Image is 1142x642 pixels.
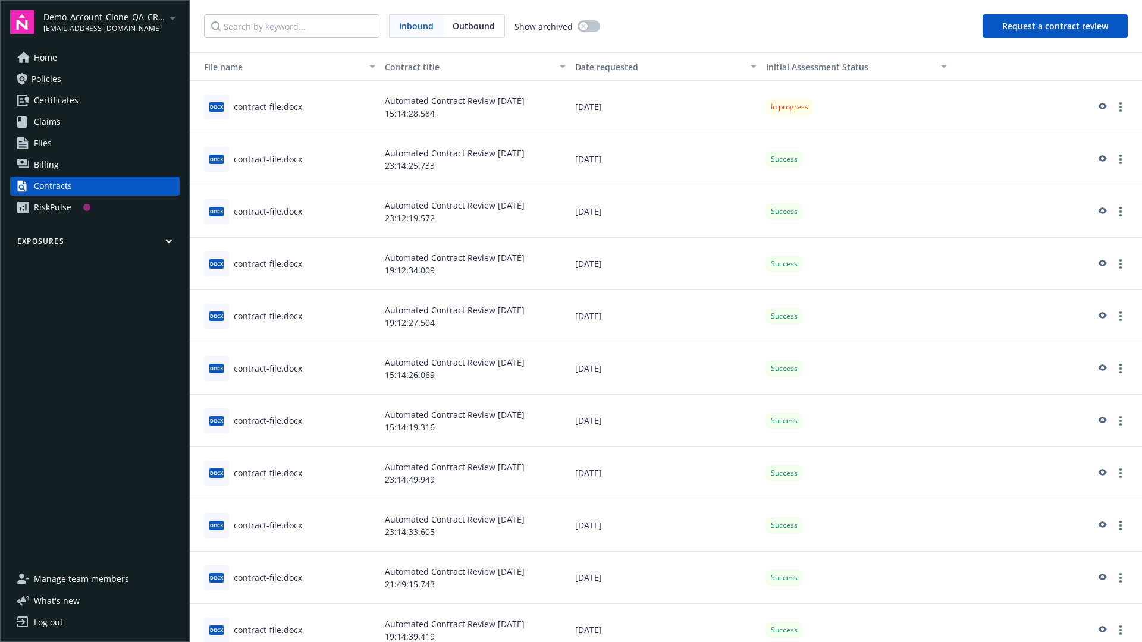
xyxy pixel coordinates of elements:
[390,15,443,37] span: Inbound
[234,310,302,322] div: contract-file.docx
[1094,204,1109,219] a: preview
[453,20,495,32] span: Outbound
[194,61,362,73] div: File name
[10,155,180,174] a: Billing
[34,134,52,153] span: Files
[209,521,224,530] span: docx
[10,91,180,110] a: Certificates
[380,133,570,185] div: Automated Contract Review [DATE] 23:14:25.733
[1094,414,1109,428] a: preview
[234,414,302,427] div: contract-file.docx
[766,61,868,73] span: Initial Assessment Status
[443,15,504,37] span: Outbound
[209,364,224,373] span: docx
[234,153,302,165] div: contract-file.docx
[10,48,180,67] a: Home
[771,311,798,322] span: Success
[570,447,761,499] div: [DATE]
[234,205,302,218] div: contract-file.docx
[1094,623,1109,637] a: preview
[514,20,573,33] span: Show archived
[380,447,570,499] div: Automated Contract Review [DATE] 23:14:49.949
[570,342,761,395] div: [DATE]
[234,362,302,374] div: contract-file.docx
[380,499,570,552] div: Automated Contract Review [DATE] 23:14:33.605
[209,416,224,425] span: docx
[771,102,808,112] span: In progress
[1094,361,1109,376] a: preview
[234,257,302,270] div: contract-file.docx
[1094,309,1109,323] a: preview
[209,207,224,216] span: docx
[570,185,761,238] div: [DATE]
[380,342,570,395] div: Automated Contract Review [DATE] 15:14:26.069
[380,290,570,342] div: Automated Contract Review [DATE] 19:12:27.504
[771,363,798,374] span: Success
[1094,152,1109,166] a: preview
[1113,466,1128,480] a: more
[380,395,570,447] div: Automated Contract Review [DATE] 15:14:19.316
[10,198,180,217] a: RiskPulse
[380,52,570,81] button: Contract title
[165,11,180,25] a: arrowDropDown
[771,468,798,479] span: Success
[209,573,224,582] span: docx
[1113,100,1128,114] a: more
[209,311,224,320] span: docx
[385,61,553,73] div: Contract title
[1113,361,1128,376] a: more
[380,238,570,290] div: Automated Contract Review [DATE] 19:12:34.009
[10,177,180,196] a: Contracts
[1113,152,1128,166] a: more
[10,236,180,251] button: Exposures
[1113,571,1128,585] a: more
[570,395,761,447] div: [DATE]
[43,11,165,23] span: Demo_Account_Clone_QA_CR_Tests_Prospect
[209,102,224,111] span: docx
[10,112,180,131] a: Claims
[209,468,224,477] span: docx
[771,206,798,217] span: Success
[1113,309,1128,323] a: more
[771,416,798,426] span: Success
[34,112,61,131] span: Claims
[570,552,761,604] div: [DATE]
[1113,414,1128,428] a: more
[34,198,71,217] div: RiskPulse
[34,594,80,607] span: What ' s new
[234,467,302,479] div: contract-file.docx
[771,625,798,635] span: Success
[10,134,180,153] a: Files
[570,81,761,133] div: [DATE]
[10,10,34,34] img: navigator-logo.svg
[771,259,798,269] span: Success
[34,91,79,110] span: Certificates
[380,81,570,133] div: Automated Contract Review [DATE] 15:14:28.584
[234,624,302,636] div: contract-file.docx
[771,572,798,583] span: Success
[570,52,761,81] button: Date requested
[570,290,761,342] div: [DATE]
[1113,257,1128,271] a: more
[380,185,570,238] div: Automated Contract Review [DATE] 23:12:19.572
[766,61,934,73] div: Toggle SortBy
[10,594,99,607] button: What's new
[34,155,59,174] span: Billing
[380,552,570,604] div: Automated Contract Review [DATE] 21:49:15.743
[771,520,798,531] span: Success
[983,14,1128,38] button: Request a contract review
[209,155,224,163] span: docx
[570,133,761,185] div: [DATE]
[34,177,72,196] div: Contracts
[1094,518,1109,533] a: preview
[209,625,224,634] span: docx
[570,238,761,290] div: [DATE]
[1113,623,1128,637] a: more
[575,61,743,73] div: Date requested
[32,70,61,89] span: Policies
[34,613,63,632] div: Log out
[234,100,302,113] div: contract-file.docx
[1113,204,1128,219] a: more
[194,61,362,73] div: Toggle SortBy
[34,569,129,588] span: Manage team members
